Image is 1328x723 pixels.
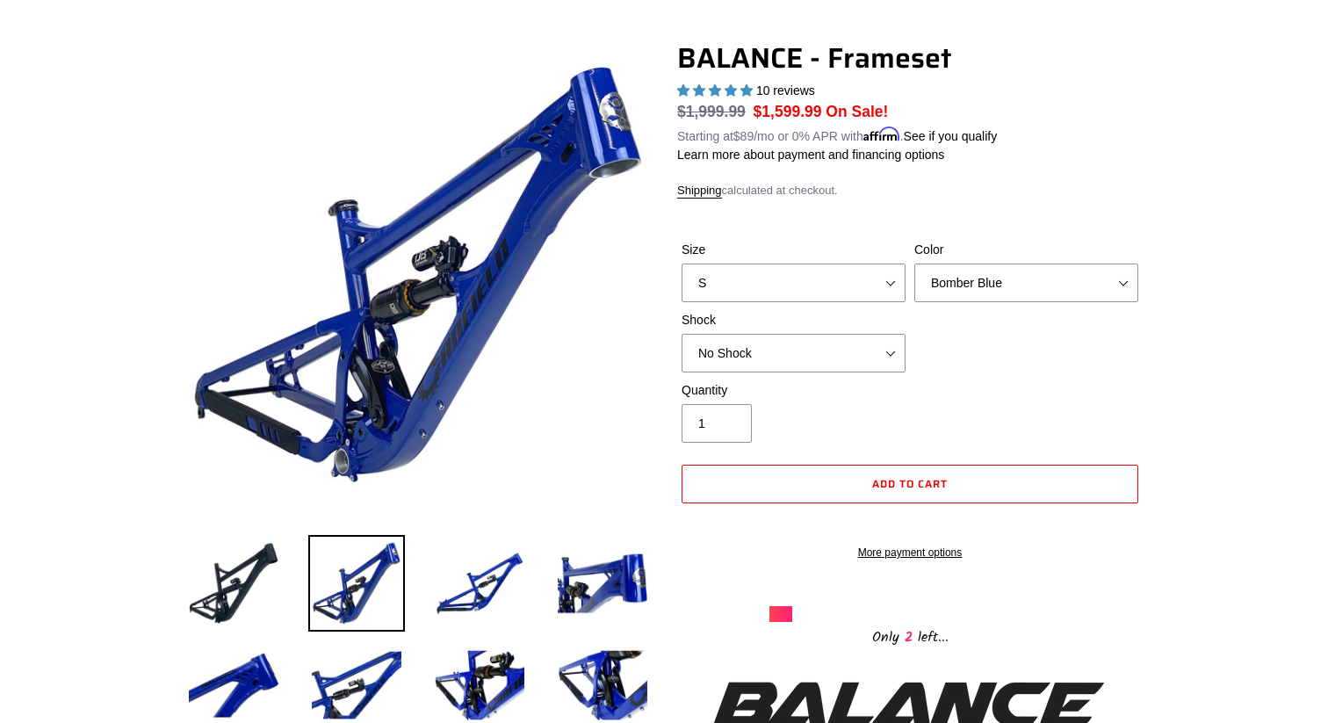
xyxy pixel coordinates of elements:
[754,103,822,120] span: $1,599.99
[308,535,405,632] img: Load image into Gallery viewer, BALANCE - Frameset
[769,622,1050,649] div: Only left...
[682,465,1138,503] button: Add to cart
[899,626,918,648] span: 2
[185,535,282,632] img: Load image into Gallery viewer, BALANCE - Frameset
[682,311,906,329] label: Shock
[677,182,1143,199] div: calculated at checkout.
[733,129,754,143] span: $89
[914,241,1138,259] label: Color
[554,535,651,632] img: Load image into Gallery viewer, BALANCE - Frameset
[677,83,756,98] span: 5.00 stars
[677,148,944,162] a: Learn more about payment and financing options
[431,535,528,632] img: Load image into Gallery viewer, BALANCE - Frameset
[682,241,906,259] label: Size
[682,381,906,400] label: Quantity
[682,545,1138,560] a: More payment options
[826,100,888,123] span: On Sale!
[872,475,948,492] span: Add to cart
[677,184,722,199] a: Shipping
[904,129,998,143] a: See if you qualify - Learn more about Affirm Financing (opens in modal)
[863,127,900,141] span: Affirm
[756,83,815,98] span: 10 reviews
[677,103,746,120] s: $1,999.99
[677,123,997,146] p: Starting at /mo or 0% APR with .
[677,41,1143,75] h1: BALANCE - Frameset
